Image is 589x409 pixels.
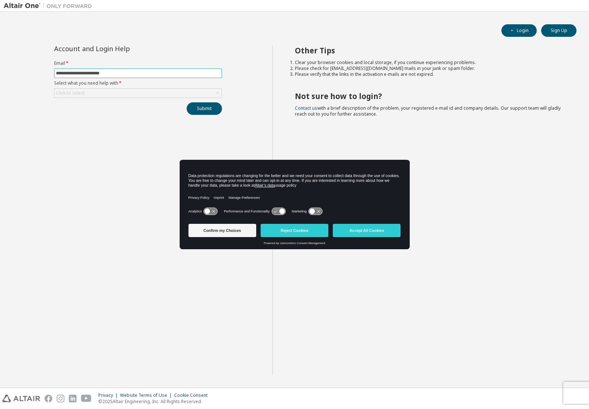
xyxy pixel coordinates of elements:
span: with a brief description of the problem, your registered e-mail id and company details. Our suppo... [295,105,561,117]
div: Click to select [54,89,222,98]
button: Submit [187,102,222,115]
label: Select what you need help with [54,80,222,86]
li: Please check for [EMAIL_ADDRESS][DOMAIN_NAME] mails in your junk or spam folder. [295,66,564,71]
p: © 2025 Altair Engineering, Inc. All Rights Reserved. [98,398,212,405]
img: instagram.svg [57,395,64,402]
li: Please verify that the links in the activation e-mails are not expired. [295,71,564,77]
div: Click to select [56,90,85,96]
img: linkedin.svg [69,395,77,402]
h2: Not sure how to login? [295,91,564,101]
img: facebook.svg [45,395,52,402]
label: Email [54,60,222,66]
img: youtube.svg [81,395,92,402]
a: Contact us [295,105,317,111]
img: Altair One [4,2,96,10]
h2: Other Tips [295,46,564,55]
img: altair_logo.svg [2,395,40,402]
div: Account and Login Help [54,46,188,52]
li: Clear your browser cookies and local storage, if you continue experiencing problems. [295,60,564,66]
div: Cookie Consent [174,392,212,398]
div: Privacy [98,392,120,398]
button: Login [501,24,537,37]
button: Sign Up [541,24,576,37]
div: Website Terms of Use [120,392,174,398]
